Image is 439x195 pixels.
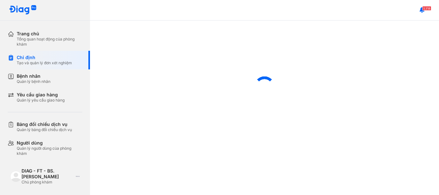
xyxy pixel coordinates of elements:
div: Trang chủ [17,31,82,37]
div: Yêu cầu giao hàng [17,92,65,98]
div: Chủ phòng khám [22,180,73,185]
div: Bệnh nhân [17,73,50,79]
span: 5318 [422,6,431,11]
div: Quản lý bệnh nhân [17,79,50,84]
div: Người dùng [17,140,82,146]
div: Tổng quan hoạt động của phòng khám [17,37,82,47]
div: Chỉ định [17,55,72,60]
div: Tạo và quản lý đơn xét nghiệm [17,60,72,66]
div: Quản lý người dùng của phòng khám [17,146,82,156]
div: Quản lý yêu cầu giao hàng [17,98,65,103]
div: DIAG - FT - BS. [PERSON_NAME] [22,168,73,180]
div: Quản lý bảng đối chiếu dịch vụ [17,127,72,132]
img: logo [9,5,37,15]
div: Bảng đối chiếu dịch vụ [17,121,72,127]
img: logo [10,171,22,182]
